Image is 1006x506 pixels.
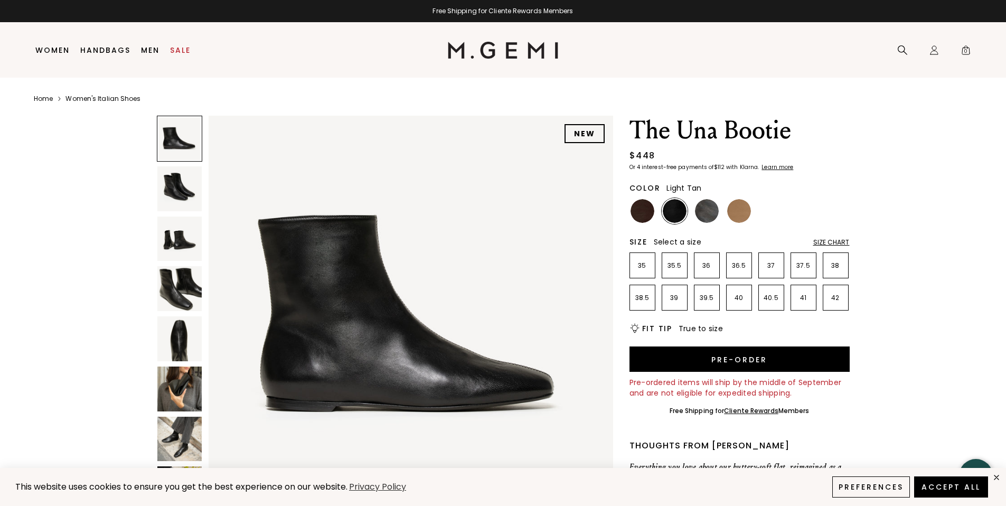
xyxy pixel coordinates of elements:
[694,294,719,302] p: 39.5
[629,346,850,372] button: Pre-order
[629,238,647,246] h2: Size
[761,163,793,171] klarna-placement-style-cta: Learn more
[663,199,687,223] img: Black
[141,46,159,54] a: Men
[629,163,714,171] klarna-placement-style-body: Or 4 interest-free payments of
[670,407,810,415] div: Free Shipping for Members
[157,316,202,361] img: The Una Bootie
[15,481,347,493] span: This website uses cookies to ensure you get the best experience on our website.
[694,261,719,270] p: 36
[629,184,661,192] h2: Color
[823,261,848,270] p: 38
[727,294,751,302] p: 40
[629,116,850,145] h1: The Una Bootie
[662,261,687,270] p: 35.5
[34,95,53,103] a: Home
[727,261,751,270] p: 36.5
[813,238,850,247] div: Size Chart
[630,261,655,270] p: 35
[65,95,140,103] a: Women's Italian Shoes
[823,294,848,302] p: 42
[630,294,655,302] p: 38.5
[157,266,202,311] img: The Una Bootie
[760,164,793,171] a: Learn more
[724,406,778,415] a: Cliente Rewards
[832,476,910,498] button: Preferences
[654,237,701,247] span: Select a size
[914,476,988,498] button: Accept All
[629,377,850,398] div: Pre-ordered items will ship by the middle of September and are not eligible for expedited shipping.
[629,149,655,162] div: $448
[759,294,784,302] p: 40.5
[714,163,725,171] klarna-placement-style-amount: $112
[631,199,654,223] img: Chocolate
[157,417,202,462] img: The Una Bootie
[448,42,558,59] img: M.Gemi
[157,166,202,211] img: The Una Bootie
[695,199,719,223] img: Gunmetal
[157,217,202,261] img: The Una Bootie
[791,261,816,270] p: 37.5
[565,124,605,143] div: NEW
[35,46,70,54] a: Women
[662,294,687,302] p: 39
[666,183,701,193] span: Light Tan
[347,481,408,494] a: Privacy Policy (opens in a new tab)
[629,439,850,452] div: Thoughts from [PERSON_NAME]
[726,163,760,171] klarna-placement-style-body: with Klarna
[791,294,816,302] p: 41
[170,46,191,54] a: Sale
[679,323,723,334] span: True to size
[80,46,130,54] a: Handbags
[642,324,672,333] h2: Fit Tip
[157,367,202,411] img: The Una Bootie
[759,261,784,270] p: 37
[992,473,1001,482] div: close
[727,199,751,223] img: Light Tan
[961,47,971,58] span: 0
